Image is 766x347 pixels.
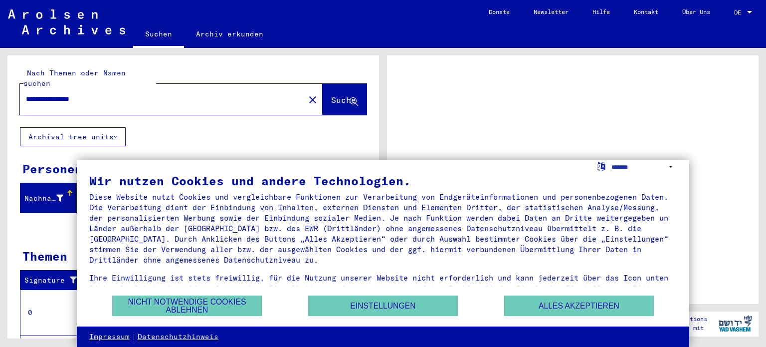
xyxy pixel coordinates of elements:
[138,332,218,342] a: Datenschutzhinweis
[303,89,323,109] button: Clear
[20,184,76,212] mat-header-cell: Nachname
[22,160,82,178] div: Personen
[20,127,126,146] button: Archival tree units
[504,296,654,316] button: Alles akzeptieren
[24,193,63,204] div: Nachname
[89,192,677,265] div: Diese Website nutzt Cookies und vergleichbare Funktionen zur Verarbeitung von Endgeräteinformatio...
[89,175,677,187] div: Wir nutzen Cookies und andere Technologien.
[89,332,130,342] a: Impressum
[20,290,89,336] td: 0
[23,68,126,88] mat-label: Nach Themen oder Namen suchen
[112,296,262,316] button: Nicht notwendige Cookies ablehnen
[76,184,132,212] mat-header-cell: Vorname
[717,311,754,336] img: yv_logo.png
[133,22,184,48] a: Suchen
[22,247,67,265] div: Themen
[24,273,91,289] div: Signature
[734,9,745,16] span: DE
[24,190,76,206] div: Nachname
[596,161,606,171] label: Sprache auswählen
[323,84,367,115] button: Suche
[611,160,677,174] select: Sprache auswählen
[307,94,319,106] mat-icon: close
[89,273,677,304] div: Ihre Einwilligung ist stets freiwillig, für die Nutzung unserer Website nicht erforderlich und ka...
[184,22,275,46] a: Archiv erkunden
[24,275,81,286] div: Signature
[308,296,458,316] button: Einstellungen
[331,95,356,105] span: Suche
[8,9,125,34] img: Arolsen_neg.svg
